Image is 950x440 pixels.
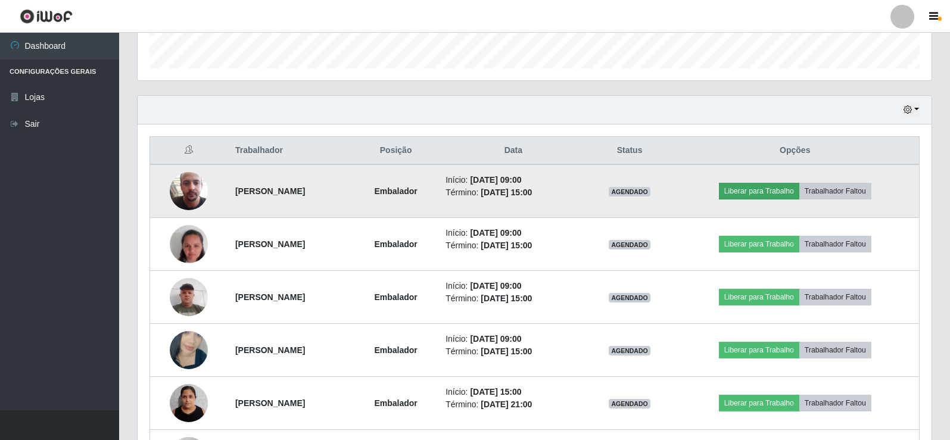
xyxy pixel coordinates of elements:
[470,175,521,185] time: [DATE] 09:00
[609,187,650,196] span: AGENDADO
[799,289,871,305] button: Trabalhador Faltou
[170,206,208,282] img: 1672943199458.jpeg
[446,398,581,411] li: Término:
[719,395,799,411] button: Liberar para Trabalho
[799,395,871,411] button: Trabalhador Faltou
[170,157,208,225] img: 1745843945427.jpeg
[353,137,438,165] th: Posição
[719,342,799,358] button: Liberar para Trabalho
[446,239,581,252] li: Término:
[671,137,920,165] th: Opções
[799,183,871,199] button: Trabalhador Faltou
[609,293,650,302] span: AGENDADO
[481,400,532,409] time: [DATE] 21:00
[235,398,305,408] strong: [PERSON_NAME]
[609,399,650,408] span: AGENDADO
[719,289,799,305] button: Liberar para Trabalho
[446,227,581,239] li: Início:
[374,398,417,408] strong: Embalador
[446,292,581,305] li: Término:
[446,186,581,199] li: Término:
[374,292,417,302] strong: Embalador
[470,228,521,238] time: [DATE] 09:00
[609,346,650,355] span: AGENDADO
[235,239,305,249] strong: [PERSON_NAME]
[470,387,521,397] time: [DATE] 15:00
[170,316,208,384] img: 1751387088285.jpeg
[170,377,208,428] img: 1700330584258.jpeg
[374,186,417,196] strong: Embalador
[235,186,305,196] strong: [PERSON_NAME]
[20,9,73,24] img: CoreUI Logo
[609,240,650,249] span: AGENDADO
[719,236,799,252] button: Liberar para Trabalho
[446,333,581,345] li: Início:
[470,334,521,344] time: [DATE] 09:00
[374,239,417,249] strong: Embalador
[446,174,581,186] li: Início:
[470,281,521,291] time: [DATE] 09:00
[799,236,871,252] button: Trabalhador Faltou
[481,294,532,303] time: [DATE] 15:00
[588,137,671,165] th: Status
[446,345,581,358] li: Término:
[481,347,532,356] time: [DATE] 15:00
[481,241,532,250] time: [DATE] 15:00
[446,280,581,292] li: Início:
[719,183,799,199] button: Liberar para Trabalho
[438,137,588,165] th: Data
[235,345,305,355] strong: [PERSON_NAME]
[481,188,532,197] time: [DATE] 15:00
[446,386,581,398] li: Início:
[799,342,871,358] button: Trabalhador Faltou
[235,292,305,302] strong: [PERSON_NAME]
[374,345,417,355] strong: Embalador
[170,272,208,322] img: 1709375112510.jpeg
[228,137,353,165] th: Trabalhador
